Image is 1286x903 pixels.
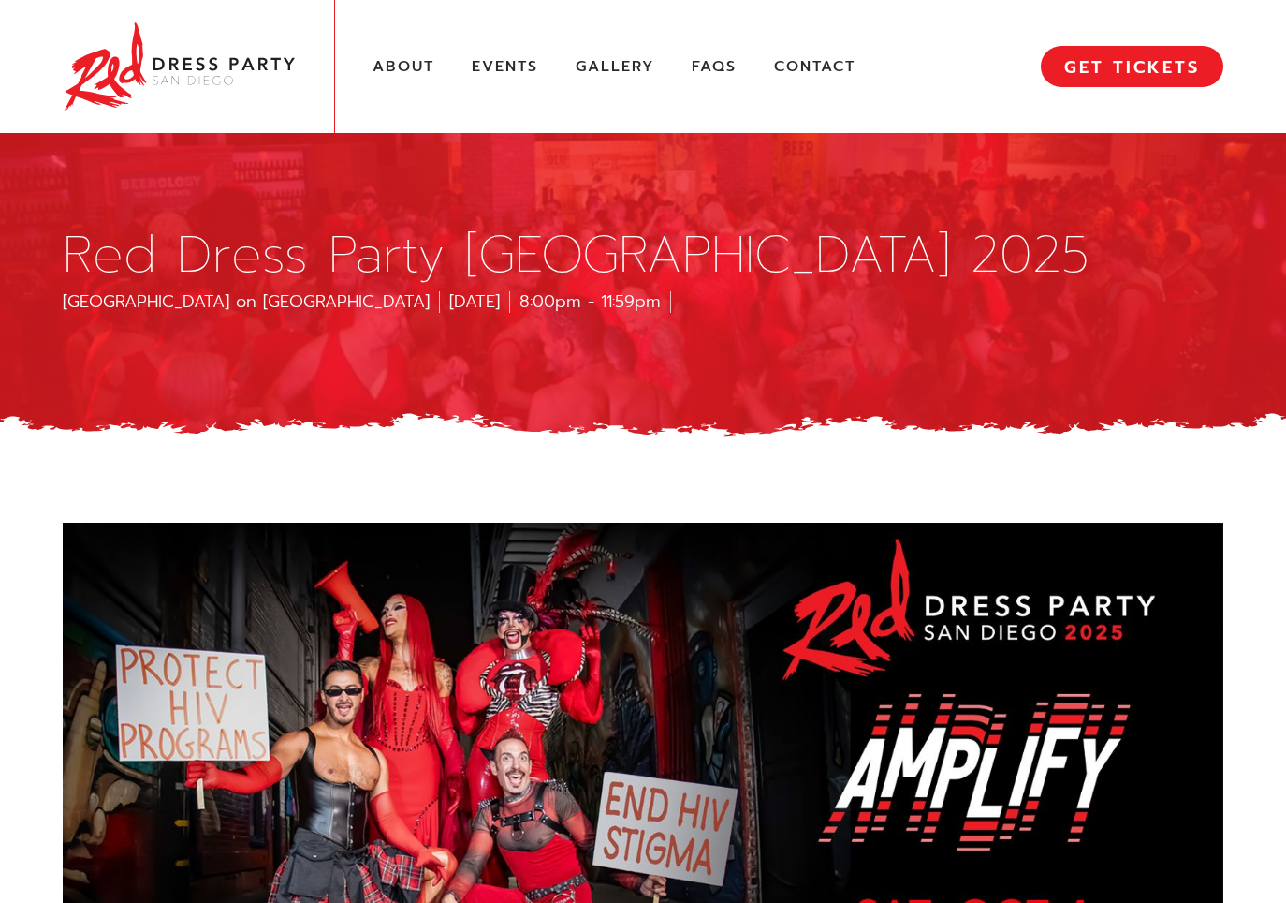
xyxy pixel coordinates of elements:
[1041,46,1223,87] a: GET TICKETS
[63,291,440,313] div: [GEOGRAPHIC_DATA] on [GEOGRAPHIC_DATA]
[63,19,297,114] img: Red Dress Party San Diego
[692,57,737,77] a: FAQs
[63,229,1089,280] h1: Red Dress Party [GEOGRAPHIC_DATA] 2025
[519,291,671,313] div: 8:00pm - 11:59pm
[472,57,538,77] a: Events
[449,291,510,313] div: [DATE]
[774,57,855,77] a: Contact
[576,57,654,77] a: Gallery
[373,57,434,77] a: About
